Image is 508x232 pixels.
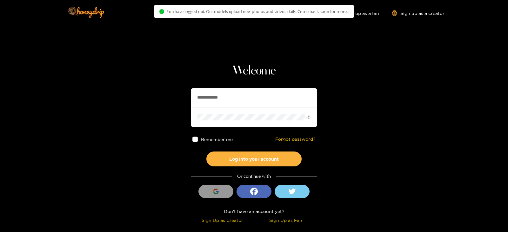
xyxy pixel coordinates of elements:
span: Remember me [201,137,233,142]
button: Log into your account [206,151,302,166]
div: Don't have an account yet? [191,208,317,215]
div: Or continue with [191,173,317,180]
div: Sign Up as Creator [192,216,252,224]
h1: Welcome [191,63,317,79]
span: You have logged out. Our models upload new photos and videos daily. Come back soon for more.. [167,9,349,14]
div: Sign Up as Fan [256,216,316,224]
a: Sign up as a creator [392,10,444,16]
a: Sign up as a fan [336,10,379,16]
a: Forgot password? [275,137,316,142]
span: eye-invisible [306,115,311,119]
span: check-circle [159,9,164,14]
